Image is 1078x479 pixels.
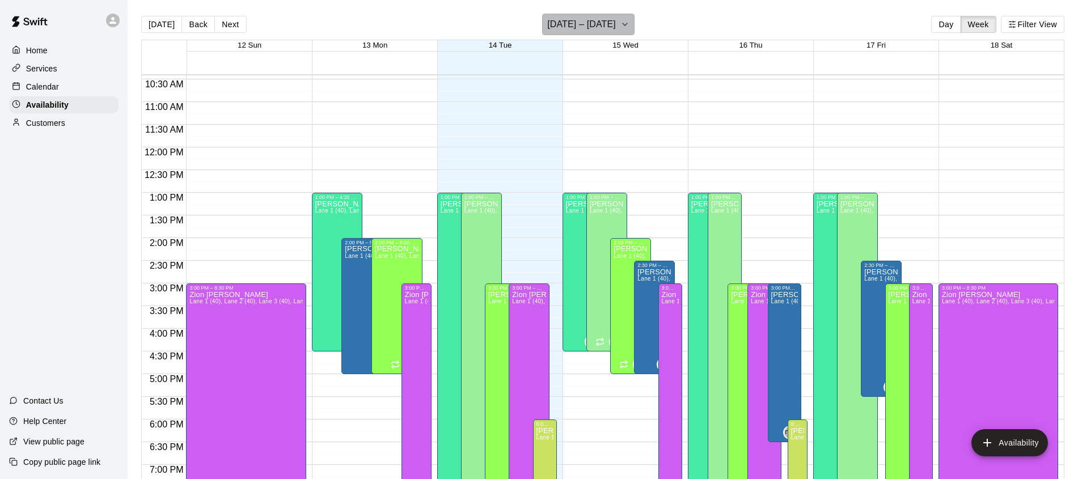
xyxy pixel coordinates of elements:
[991,41,1013,49] button: 18 Sat
[345,253,621,259] span: Lane 1 (40), Lane 2 (40), Lane 3 (40), Lane 4 (65), Lane 5 (65), Lane 6 (65), speed agility/weigh...
[315,194,360,200] div: 1:00 PM – 4:30 PM
[840,194,874,200] div: 1:00 PM – 8:00 PM
[181,16,215,33] button: Back
[662,285,679,291] div: 3:00 PM – 8:30 PM
[488,298,764,304] span: Lane 1 (40), Lane 2 (40), Lane 3 (40), Lane 4 (65), Lane 5 (65), Lane 6 (65), speed agility/weigh...
[768,283,802,442] div: 3:00 PM – 6:30 PM: Available
[961,16,996,33] button: Week
[634,261,675,374] div: 2:30 PM – 5:00 PM: Available
[536,434,813,440] span: Lane 1 (40), Lane 2 (40), Lane 3 (40), Lane 4 (65), Lane 5 (65), Lane 6 (65), speed agility/weigh...
[189,285,302,291] div: 3:00 PM – 8:30 PM
[214,16,246,33] button: Next
[147,419,187,429] span: 6:00 PM
[142,102,187,112] span: 11:00 AM
[464,194,498,200] div: 1:00 PM – 9:00 PM
[9,115,119,132] a: Customers
[142,170,186,180] span: 12:30 PM
[751,285,778,291] div: 3:00 PM – 8:30 PM
[371,238,422,374] div: 2:00 PM – 5:00 PM: Available
[866,41,886,49] span: 17 Fri
[375,253,651,259] span: Lane 1 (40), Lane 2 (40), Lane 3 (40), Lane 4 (65), Lane 5 (65), Lane 6 (65), speed agility/weigh...
[147,329,187,338] span: 4:00 PM
[345,240,389,245] div: 2:00 PM – 5:00 PM
[637,275,914,282] span: Lane 1 (40), Lane 2 (40), Lane 3 (40), Lane 4 (65), Lane 5 (65), Lane 6 (65), speed agility/weigh...
[637,262,671,268] div: 2:30 PM – 5:00 PM
[861,261,902,397] div: 2:30 PM – 5:30 PM: Available
[9,96,119,113] a: Availability
[864,262,898,268] div: 2:30 PM – 5:30 PM
[441,194,475,200] div: 1:00 PM – 9:30 PM
[612,41,639,49] button: 15 Wed
[691,194,718,200] div: 1:00 PM – 9:30 PM
[751,298,1027,304] span: Lane 1 (40), Lane 2 (40), Lane 3 (40), Lane 4 (65), Lane 5 (65), Lane 6 (65), speed agility/weigh...
[26,117,65,129] p: Customers
[739,41,762,49] button: 16 Thu
[147,193,187,202] span: 1:00 PM
[817,194,851,200] div: 1:00 PM – 9:30 PM
[489,41,512,49] span: 14 Tue
[633,358,646,371] div: Brandon Taylor
[147,397,187,406] span: 5:30 PM
[566,194,600,200] div: 1:00 PM – 4:30 PM
[464,207,741,214] span: Lane 1 (40), Lane 2 (40), Lane 3 (40), Lane 4 (65), Lane 5 (65), Lane 6 (65), speed agility/weigh...
[547,16,616,32] h6: [DATE] – [DATE]
[312,193,363,351] div: 1:00 PM – 4:30 PM: Available
[791,421,804,427] div: 6:00 PM – 9:00 PM
[147,442,187,452] span: 6:30 PM
[147,374,187,384] span: 5:00 PM
[23,456,100,468] p: Copy public page link
[238,41,261,49] button: 12 Sun
[26,45,48,56] p: Home
[662,298,938,304] span: Lane 1 (40), Lane 2 (40), Lane 3 (40), Lane 4 (65), Lane 5 (65), Lane 6 (65), speed agility/weigh...
[391,360,400,369] span: Recurring availability
[1001,16,1064,33] button: Filter View
[791,434,1067,440] span: Lane 1 (40), Lane 2 (40), Lane 3 (40), Lane 4 (65), Lane 5 (65), Lane 6 (65), speed agility/weigh...
[9,42,119,59] a: Home
[711,194,738,200] div: 1:00 PM – 9:00 PM
[614,253,890,259] span: Lane 1 (40), Lane 2 (40), Lane 3 (40), Lane 4 (65), Lane 5 (65), Lane 6 (65), speed agility/weigh...
[883,380,897,394] div: matt gonzalez
[315,207,591,214] span: Lane 1 (40), Lane 2 (40), Lane 3 (40), Lane 4 (65), Lane 5 (65), Lane 6 (65), speed agility/weigh...
[26,99,69,111] p: Availability
[619,360,628,369] span: Recurring availability
[375,240,419,245] div: 2:00 PM – 5:00 PM
[711,207,987,214] span: Lane 1 (40), Lane 2 (40), Lane 3 (40), Lane 4 (65), Lane 5 (65), Lane 6 (65), speed agility/weigh...
[595,337,604,346] span: Recurring availability
[785,427,795,438] span: mg
[590,194,624,200] div: 1:00 PM – 4:30 PM
[9,60,119,77] a: Services
[614,240,648,245] div: 2:00 PM – 5:00 PM
[783,426,797,439] div: matt gonzalez
[23,395,64,406] p: Contact Us
[147,215,187,225] span: 1:30 PM
[23,436,84,447] p: View public page
[362,41,387,49] button: 13 Mon
[931,16,961,33] button: Day
[590,207,866,214] span: Lane 1 (40), Lane 2 (40), Lane 3 (40), Lane 4 (65), Lane 5 (65), Lane 6 (65), speed agility/weigh...
[26,63,57,74] p: Services
[142,147,186,157] span: 12:00 PM
[405,298,681,304] span: Lane 1 (40), Lane 2 (40), Lane 3 (40), Lane 4 (65), Lane 5 (65), Lane 6 (65), speed agility/weigh...
[566,207,842,214] span: Lane 1 (40), Lane 2 (40), Lane 3 (40), Lane 4 (65), Lane 5 (65), Lane 6 (65), speed agility/weigh...
[142,125,187,134] span: 11:30 AM
[147,238,187,248] span: 2:00 PM
[147,283,187,293] span: 3:00 PM
[563,193,603,351] div: 1:00 PM – 4:30 PM: Available
[512,298,788,304] span: Lane 1 (40), Lane 2 (40), Lane 3 (40), Lane 4 (65), Lane 5 (65), Lane 6 (65), speed agility/weigh...
[488,285,522,291] div: 3:00 PM – 9:00 PM
[610,238,651,374] div: 2:00 PM – 5:00 PM: Available
[731,285,758,291] div: 3:00 PM – 9:00 PM
[912,285,929,291] div: 3:00 PM – 8:30 PM
[405,285,428,291] div: 3:00 PM – 8:30 PM
[23,416,66,427] p: Help Center
[586,193,627,351] div: 1:00 PM – 4:30 PM: Available
[771,285,798,291] div: 3:00 PM – 6:30 PM
[542,14,635,35] button: [DATE] – [DATE]
[147,306,187,316] span: 3:30 PM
